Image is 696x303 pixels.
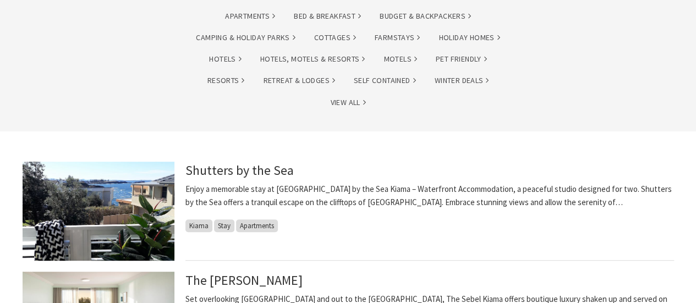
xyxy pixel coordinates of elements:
a: Cottages [314,31,356,44]
a: Bed & Breakfast [294,10,361,23]
p: Enjoy a memorable stay at [GEOGRAPHIC_DATA] by the Sea Kiama – Waterfront Accommodation, a peacef... [185,183,674,209]
a: Budget & backpackers [380,10,471,23]
a: Camping & Holiday Parks [196,31,295,44]
img: Sparkling sea views from the deck to the light house at Shutters by the Sea [23,162,174,261]
a: Hotels [209,53,241,65]
a: Retreat & Lodges [263,74,335,87]
a: Resorts [207,74,245,87]
a: Pet Friendly [436,53,487,65]
a: Farmstays [375,31,420,44]
span: Stay [214,219,234,232]
a: Apartments [225,10,275,23]
span: Apartments [236,219,278,232]
a: Motels [383,53,416,65]
a: Shutters by the Sea [185,162,294,179]
a: Winter Deals [435,74,489,87]
span: Kiama [185,219,212,232]
a: View All [330,96,365,109]
a: Self Contained [354,74,416,87]
a: Hotels, Motels & Resorts [260,53,365,65]
a: The [PERSON_NAME] [185,272,303,289]
a: Holiday Homes [439,31,500,44]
